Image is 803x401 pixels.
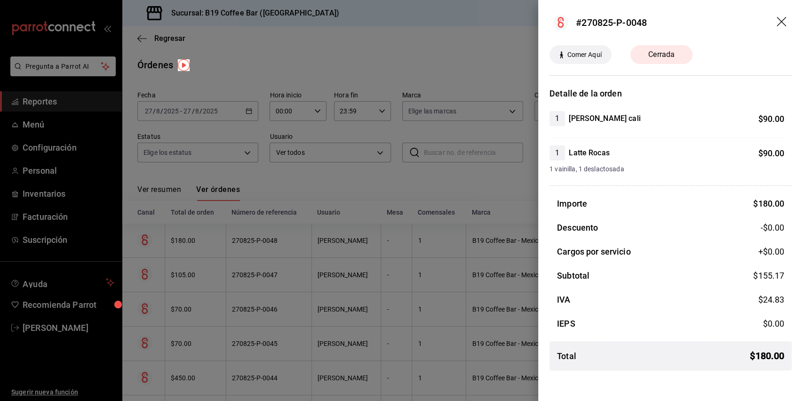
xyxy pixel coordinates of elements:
span: $ 180.00 [750,349,784,363]
span: $ 155.17 [753,271,784,281]
button: drag [777,17,788,28]
h3: Total [557,350,576,362]
span: Cerrada [643,49,680,60]
span: $ 0.00 [763,319,784,329]
img: Tooltip marker [178,59,190,71]
h4: [PERSON_NAME] cali [569,113,640,124]
h4: Latte Rocas [569,147,609,159]
span: $ 180.00 [753,199,784,209]
span: 1 [549,113,565,124]
h3: Detalle de la orden [549,87,792,100]
h3: Subtotal [557,269,589,282]
div: #270825-P-0048 [576,16,647,30]
span: $ 24.83 [758,295,784,305]
h3: Descuento [557,221,598,234]
span: -$0.00 [760,221,784,234]
h3: IVA [557,293,570,306]
span: +$ 0.00 [758,245,784,258]
span: 1 vainilla, 1 deslactosada [549,164,784,174]
h3: IEPS [557,317,575,330]
span: $ 90.00 [758,114,784,124]
span: 1 [549,147,565,159]
span: Comer Aquí [563,50,605,60]
span: $ 90.00 [758,148,784,158]
h3: Cargos por servicio [557,245,631,258]
h3: Importe [557,197,587,210]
